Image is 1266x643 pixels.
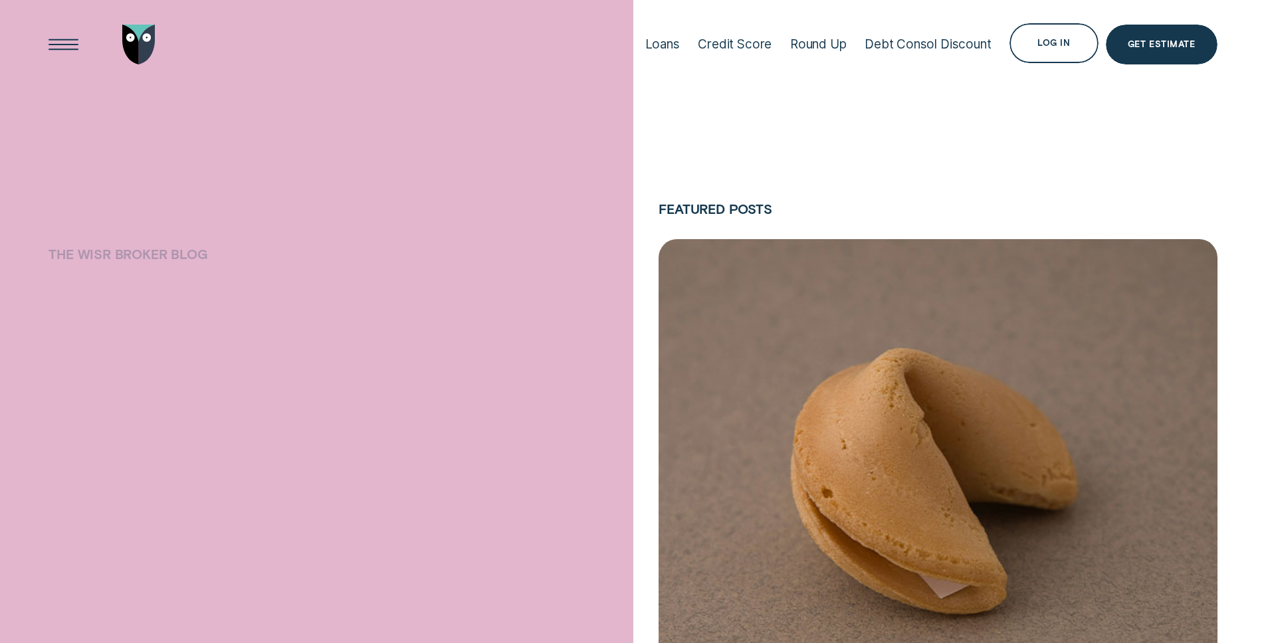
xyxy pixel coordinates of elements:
[1106,25,1217,64] a: Get Estimate
[865,37,991,52] div: Debt Consol Discount
[790,37,847,52] div: Round Up
[1009,23,1098,63] button: Log in
[49,246,315,287] h1: The Wisr Broker Blog
[49,265,315,450] h4: Made for brokers
[645,37,680,52] div: Loans
[698,37,772,52] div: Credit Score
[659,201,1217,217] div: Featured posts
[122,25,156,64] img: Wisr
[44,25,84,64] button: Open Menu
